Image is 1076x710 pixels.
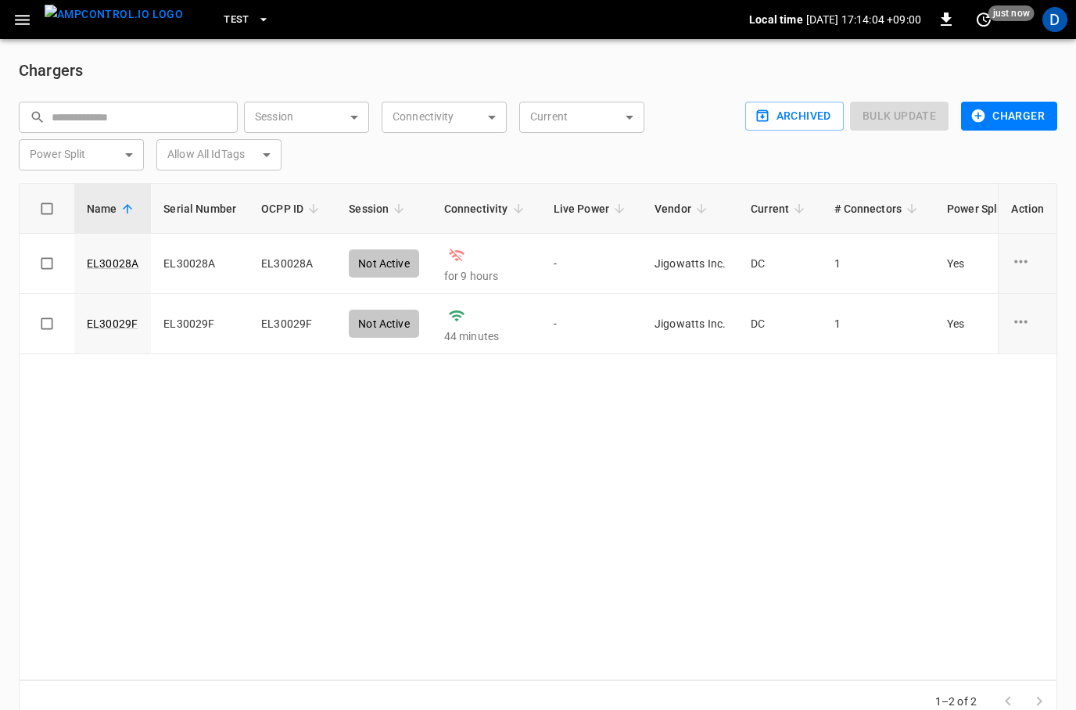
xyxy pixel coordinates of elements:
p: [DATE] 17:14:04 +09:00 [806,12,921,27]
th: Serial Number [151,184,249,234]
button: Archived [745,102,844,131]
span: Name [87,199,138,218]
th: Action [998,184,1056,234]
div: Not Active [349,249,419,278]
td: EL30028A [249,234,336,294]
span: OCPP ID [261,199,324,218]
button: Charger [961,102,1057,131]
td: DC [738,294,822,354]
td: - [541,294,643,354]
td: EL30028A [151,234,249,294]
span: # Connectors [834,199,922,218]
td: EL30029F [249,294,336,354]
h6: Chargers [19,58,1057,83]
div: charge point options [1011,252,1044,275]
a: EL30029F [87,316,138,332]
td: DC [738,234,822,294]
button: Test [217,5,276,35]
span: Current [751,199,809,218]
td: 1 [822,294,934,354]
p: for 9 hours [444,268,529,284]
span: Session [349,199,409,218]
div: charge point options [1011,312,1044,335]
div: profile-icon [1042,7,1067,32]
td: Yes [934,234,1060,294]
button: set refresh interval [971,7,996,32]
img: ampcontrol.io logo [45,5,183,24]
span: Connectivity [444,199,529,218]
td: - [541,234,643,294]
span: Live Power [554,199,630,218]
td: Jigowatts Inc. [642,234,738,294]
p: 1–2 of 2 [935,694,977,709]
span: just now [988,5,1035,21]
span: Vendor [655,199,712,218]
p: Local time [749,12,803,27]
td: 1 [822,234,934,294]
span: Test [224,11,249,29]
td: Yes [934,294,1060,354]
span: Power Split [947,193,1047,224]
div: Not Active [349,310,419,338]
td: EL30029F [151,294,249,354]
p: 44 minutes [444,328,529,344]
a: EL30028A [87,256,138,271]
td: Jigowatts Inc. [642,294,738,354]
